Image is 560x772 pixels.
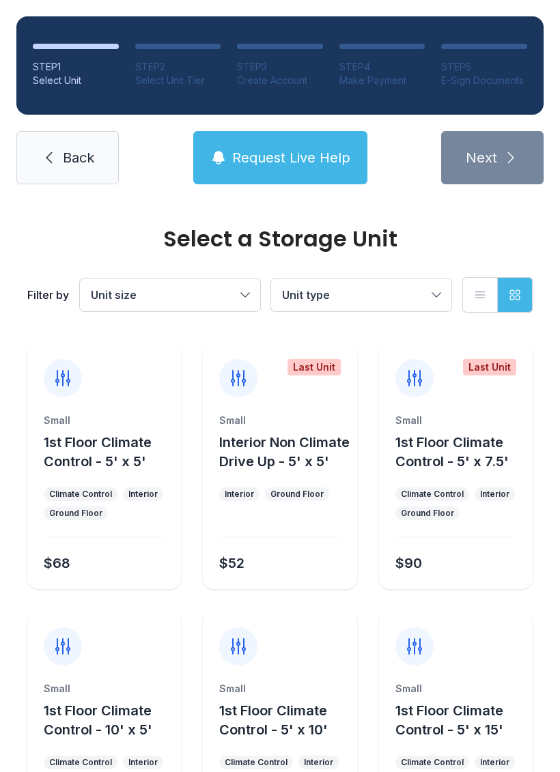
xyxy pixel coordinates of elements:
div: Interior [480,489,509,500]
span: 1st Floor Climate Control - 5' x 15' [395,702,503,738]
div: Interior [480,757,509,768]
div: STEP 2 [135,60,221,74]
div: Interior [128,757,158,768]
div: Create Account [237,74,323,87]
div: Filter by [27,287,69,303]
button: 1st Floor Climate Control - 5' x 5' [44,433,176,471]
div: Select Unit [33,74,119,87]
div: Last Unit [463,359,516,375]
div: $52 [219,554,244,573]
span: Unit size [91,288,137,302]
span: Interior Non Climate Drive Up - 5' x 5' [219,434,350,470]
div: Small [44,414,165,427]
button: 1st Floor Climate Control - 5' x 10' [219,701,351,739]
div: Make Payment [339,74,425,87]
div: Small [219,414,340,427]
button: 1st Floor Climate Control - 5' x 15' [395,701,527,739]
div: STEP 4 [339,60,425,74]
div: STEP 1 [33,60,119,74]
div: Select Unit Tier [135,74,221,87]
span: Unit type [282,288,330,302]
div: Ground Floor [401,508,454,519]
span: Back [63,148,94,167]
div: Climate Control [401,757,464,768]
span: 1st Floor Climate Control - 5' x 10' [219,702,328,738]
div: Climate Control [49,489,112,500]
div: Ground Floor [49,508,102,519]
span: Next [466,148,497,167]
div: $68 [44,554,70,573]
button: 1st Floor Climate Control - 10' x 5' [44,701,176,739]
span: 1st Floor Climate Control - 5' x 7.5' [395,434,509,470]
span: 1st Floor Climate Control - 10' x 5' [44,702,152,738]
div: Small [395,682,516,696]
span: Request Live Help [232,148,350,167]
div: $90 [395,554,422,573]
div: Interior [304,757,333,768]
button: Unit type [271,278,451,311]
div: STEP 3 [237,60,323,74]
div: E-Sign Documents [441,74,527,87]
div: Interior [128,489,158,500]
button: 1st Floor Climate Control - 5' x 7.5' [395,433,527,471]
div: Select a Storage Unit [27,228,533,250]
div: Climate Control [225,757,288,768]
div: Small [219,682,340,696]
div: Last Unit [288,359,341,375]
div: Climate Control [401,489,464,500]
button: Unit size [80,278,260,311]
span: 1st Floor Climate Control - 5' x 5' [44,434,152,470]
div: Ground Floor [270,489,324,500]
div: Interior [225,489,254,500]
button: Interior Non Climate Drive Up - 5' x 5' [219,433,351,471]
div: Climate Control [49,757,112,768]
div: STEP 5 [441,60,527,74]
div: Small [44,682,165,696]
div: Small [395,414,516,427]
